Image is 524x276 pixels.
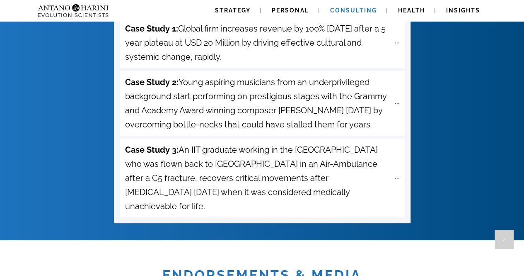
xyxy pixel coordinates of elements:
span: Strategy [215,7,251,14]
strong: Case Study 1: [125,24,178,34]
strong: Case Study 3: [125,145,179,155]
span: Global firm increases revenue by 100% [DATE] after a 5 year plateau at USD 20 Million by driving ... [125,22,390,64]
span: Young aspiring musicians from an underprivileged background start performing on prestigious stage... [125,75,390,132]
strong: Case Study 2: [125,77,179,87]
span: Insights [446,7,480,14]
span: Personal [272,7,309,14]
span: Health [398,7,425,14]
span: An IIT graduate working in the [GEOGRAPHIC_DATA] who was flown back to [GEOGRAPHIC_DATA] in an Ai... [125,143,390,213]
span: Consulting [330,7,377,14]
